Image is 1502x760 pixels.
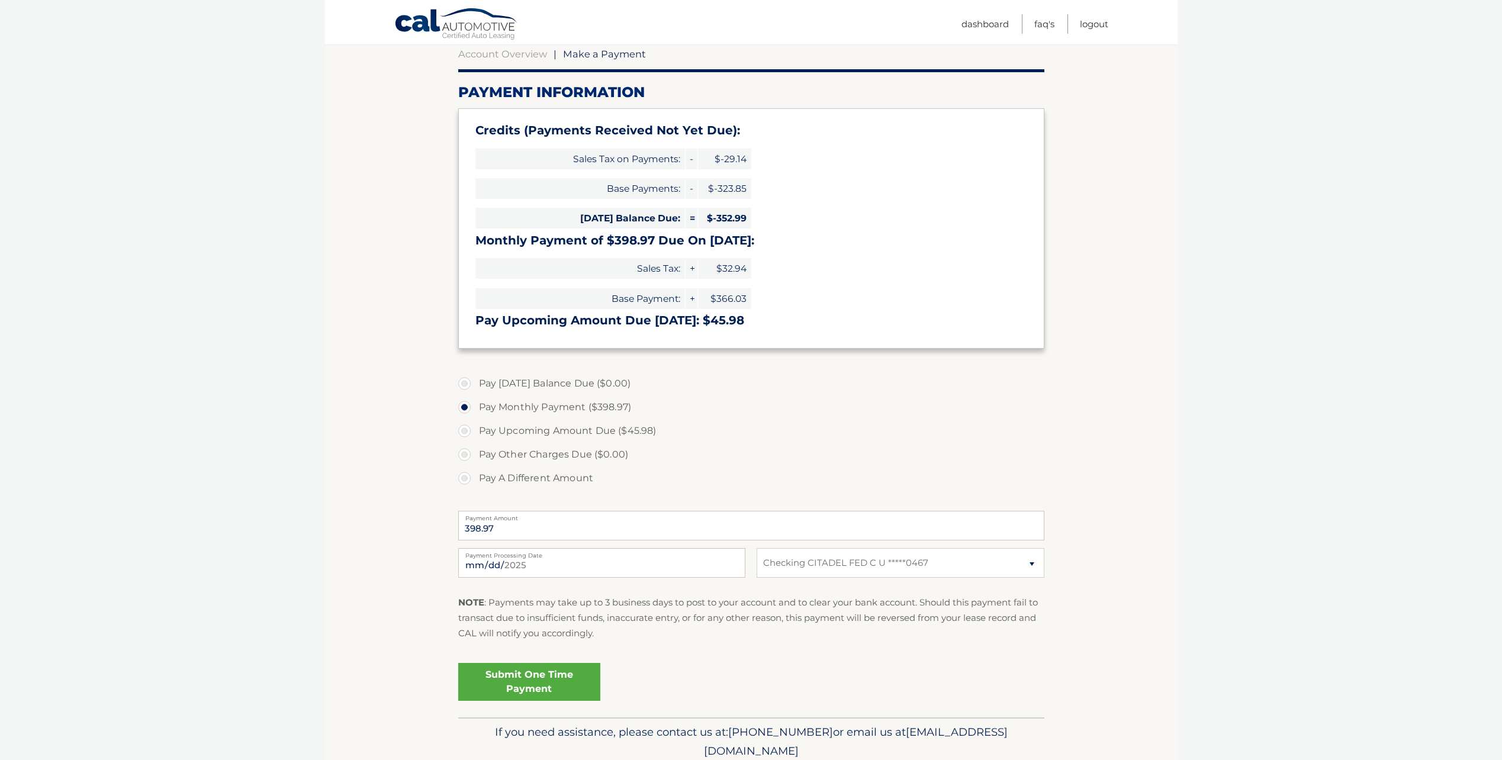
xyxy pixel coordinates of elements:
[475,123,1027,138] h3: Credits (Payments Received Not Yet Due):
[394,8,519,42] a: Cal Automotive
[475,233,1027,248] h3: Monthly Payment of $398.97 Due On [DATE]:
[554,48,557,60] span: |
[475,178,685,199] span: Base Payments:
[698,258,751,279] span: $32.94
[458,443,1044,466] label: Pay Other Charges Due ($0.00)
[698,149,751,169] span: $-29.14
[475,208,685,228] span: [DATE] Balance Due:
[458,597,484,608] strong: NOTE
[458,466,1044,490] label: Pay A Different Amount
[458,548,745,558] label: Payment Processing Date
[686,149,697,169] span: -
[475,258,685,279] span: Sales Tax:
[1034,14,1054,34] a: FAQ's
[686,178,697,199] span: -
[686,258,697,279] span: +
[458,595,1044,642] p: : Payments may take up to 3 business days to post to your account and to clear your bank account....
[458,548,745,578] input: Payment Date
[458,48,547,60] a: Account Overview
[475,313,1027,328] h3: Pay Upcoming Amount Due [DATE]: $45.98
[475,288,685,309] span: Base Payment:
[458,419,1044,443] label: Pay Upcoming Amount Due ($45.98)
[458,663,600,701] a: Submit One Time Payment
[728,725,833,739] span: [PHONE_NUMBER]
[961,14,1009,34] a: Dashboard
[458,511,1044,540] input: Payment Amount
[458,372,1044,395] label: Pay [DATE] Balance Due ($0.00)
[458,395,1044,419] label: Pay Monthly Payment ($398.97)
[698,178,751,199] span: $-323.85
[475,149,685,169] span: Sales Tax on Payments:
[686,288,697,309] span: +
[698,208,751,228] span: $-352.99
[563,48,646,60] span: Make a Payment
[698,288,751,309] span: $366.03
[458,83,1044,101] h2: Payment Information
[704,725,1008,758] span: [EMAIL_ADDRESS][DOMAIN_NAME]
[458,511,1044,520] label: Payment Amount
[1080,14,1108,34] a: Logout
[686,208,697,228] span: =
